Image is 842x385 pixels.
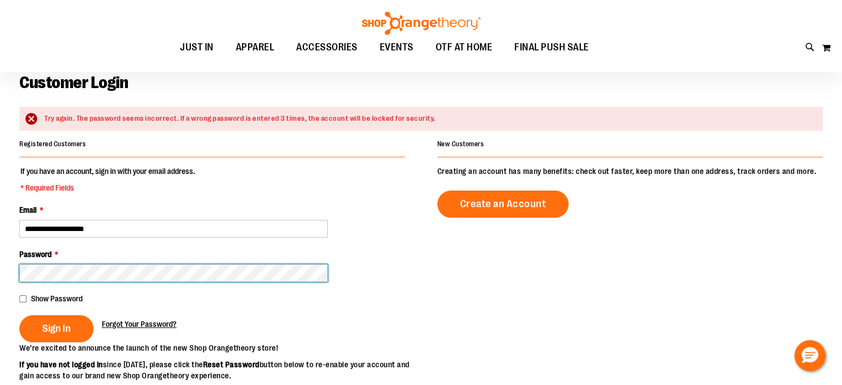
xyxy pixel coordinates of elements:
[360,12,482,35] img: Shop Orangetheory
[380,35,414,60] span: EVENTS
[19,73,128,92] span: Customer Login
[102,319,177,330] a: Forgot Your Password?
[31,294,82,303] span: Show Password
[514,35,589,60] span: FINAL PUSH SALE
[437,140,484,148] strong: New Customers
[225,35,286,60] a: APPAREL
[460,198,546,210] span: Create an Account
[19,166,196,193] legend: If you have an account, sign in with your email address.
[369,35,425,60] a: EVENTS
[19,315,94,342] button: Sign In
[236,35,275,60] span: APPAREL
[285,35,369,60] a: ACCESSORIES
[437,166,823,177] p: Creating an account has many benefits: check out faster, keep more than one address, track orders...
[425,35,504,60] a: OTF AT HOME
[19,250,51,259] span: Password
[436,35,493,60] span: OTF AT HOME
[19,206,37,214] span: Email
[503,35,600,60] a: FINAL PUSH SALE
[20,182,195,193] span: * Required Fields
[42,322,71,335] span: Sign In
[19,342,421,353] p: We’re excited to announce the launch of the new Shop Orangetheory store!
[180,35,214,60] span: JUST IN
[102,320,177,328] span: Forgot Your Password?
[19,140,86,148] strong: Registered Customers
[169,35,225,60] a: JUST IN
[19,360,103,369] strong: If you have not logged in
[44,114,812,124] div: Try again. The password seems incorrect. If a wrong password is entered 3 times, the account will...
[19,359,421,381] p: since [DATE], please click the button below to re-enable your account and gain access to our bran...
[437,191,569,218] a: Create an Account
[794,340,825,371] button: Hello, have a question? Let’s chat.
[296,35,358,60] span: ACCESSORIES
[203,360,260,369] strong: Reset Password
